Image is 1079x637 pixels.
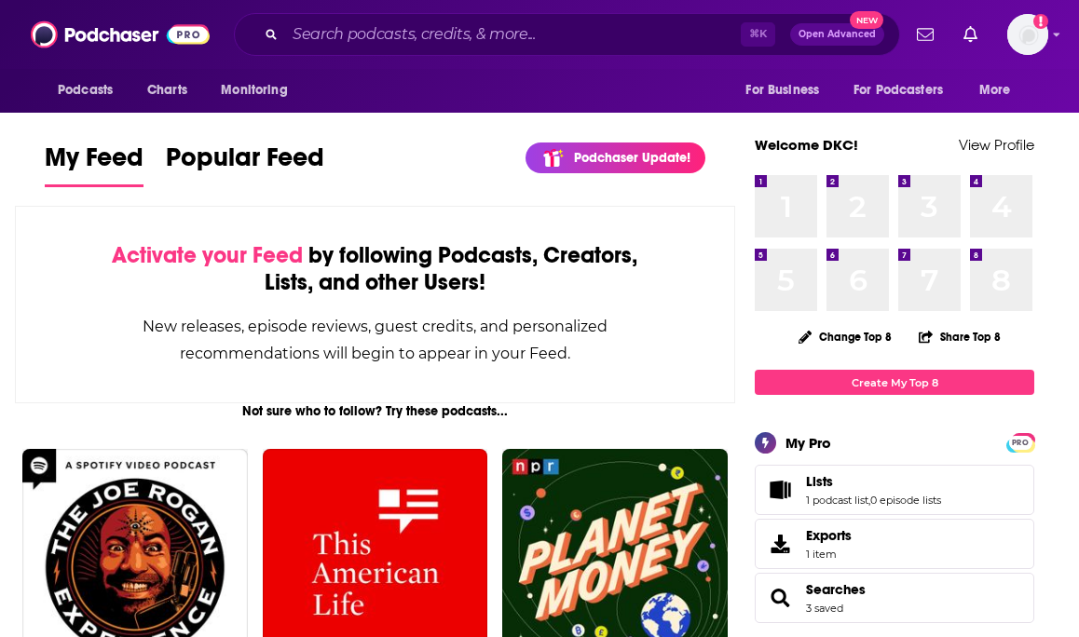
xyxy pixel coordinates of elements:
[790,23,884,46] button: Open AdvancedNew
[854,77,943,103] span: For Podcasters
[285,20,741,49] input: Search podcasts, credits, & more...
[761,531,799,557] span: Exports
[1007,14,1048,55] img: User Profile
[741,22,775,47] span: ⌘ K
[806,548,852,561] span: 1 item
[1007,14,1048,55] button: Show profile menu
[1007,14,1048,55] span: Logged in as dkcmediatechnyc
[755,136,858,154] a: Welcome DKC!
[761,477,799,503] a: Lists
[755,519,1034,569] a: Exports
[868,494,870,507] span: ,
[574,150,690,166] p: Podchaser Update!
[959,136,1034,154] a: View Profile
[15,403,735,419] div: Not sure who to follow? Try these podcasts...
[755,573,1034,623] span: Searches
[1009,436,1031,450] span: PRO
[755,370,1034,395] a: Create My Top 8
[45,142,143,187] a: My Feed
[761,585,799,611] a: Searches
[234,13,900,56] div: Search podcasts, credits, & more...
[221,77,287,103] span: Monitoring
[909,19,941,50] a: Show notifications dropdown
[799,30,876,39] span: Open Advanced
[755,465,1034,515] span: Lists
[732,73,842,108] button: open menu
[166,142,324,187] a: Popular Feed
[45,73,137,108] button: open menu
[966,73,1034,108] button: open menu
[785,434,831,452] div: My Pro
[870,494,941,507] a: 0 episode lists
[806,473,941,490] a: Lists
[841,73,970,108] button: open menu
[745,77,819,103] span: For Business
[787,325,903,348] button: Change Top 8
[806,527,852,544] span: Exports
[806,494,868,507] a: 1 podcast list
[31,17,210,52] img: Podchaser - Follow, Share and Rate Podcasts
[806,602,843,615] a: 3 saved
[806,581,866,598] a: Searches
[147,77,187,103] span: Charts
[1033,14,1048,29] svg: Add a profile image
[918,318,1002,355] button: Share Top 8
[58,77,113,103] span: Podcasts
[1009,435,1031,449] a: PRO
[135,73,198,108] a: Charts
[166,142,324,184] span: Popular Feed
[956,19,985,50] a: Show notifications dropdown
[806,473,833,490] span: Lists
[45,142,143,184] span: My Feed
[112,241,303,269] span: Activate your Feed
[850,11,883,29] span: New
[979,77,1011,103] span: More
[208,73,311,108] button: open menu
[109,242,641,296] div: by following Podcasts, Creators, Lists, and other Users!
[109,313,641,367] div: New releases, episode reviews, guest credits, and personalized recommendations will begin to appe...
